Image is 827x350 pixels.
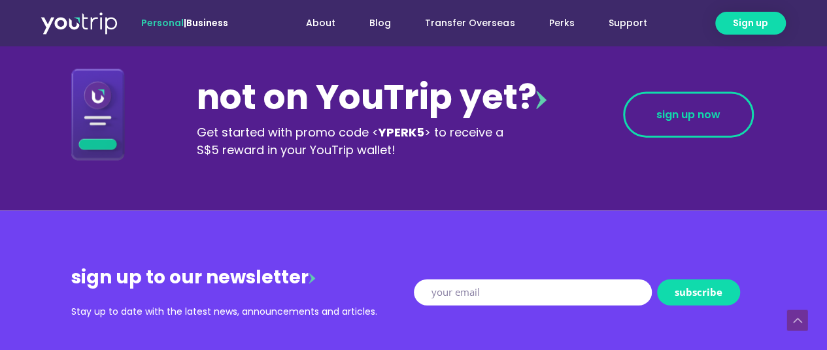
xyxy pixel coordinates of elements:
[289,11,352,35] a: About
[657,279,740,306] button: subscribe
[141,16,184,29] span: Personal
[623,92,754,138] a: sign up now
[733,16,768,30] span: Sign up
[675,287,722,297] span: subscribe
[71,69,125,161] img: Download App
[71,304,414,320] div: Stay up to date with the latest news, announcements and articles.
[715,12,786,35] a: Sign up
[352,11,408,35] a: Blog
[197,123,516,159] div: Get started with promo code < > to receive a S$5 reward in your YouTrip wallet!
[379,124,424,140] b: YPERK5
[263,11,664,35] nav: Menu
[141,16,228,29] span: |
[197,71,547,123] div: not on YouTrip yet?
[656,110,720,120] span: sign up now
[414,279,756,311] form: New Form
[71,264,414,291] div: sign up to our newsletter
[591,11,664,35] a: Support
[186,16,228,29] a: Business
[414,279,652,306] input: your email
[408,11,532,35] a: Transfer Overseas
[532,11,591,35] a: Perks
